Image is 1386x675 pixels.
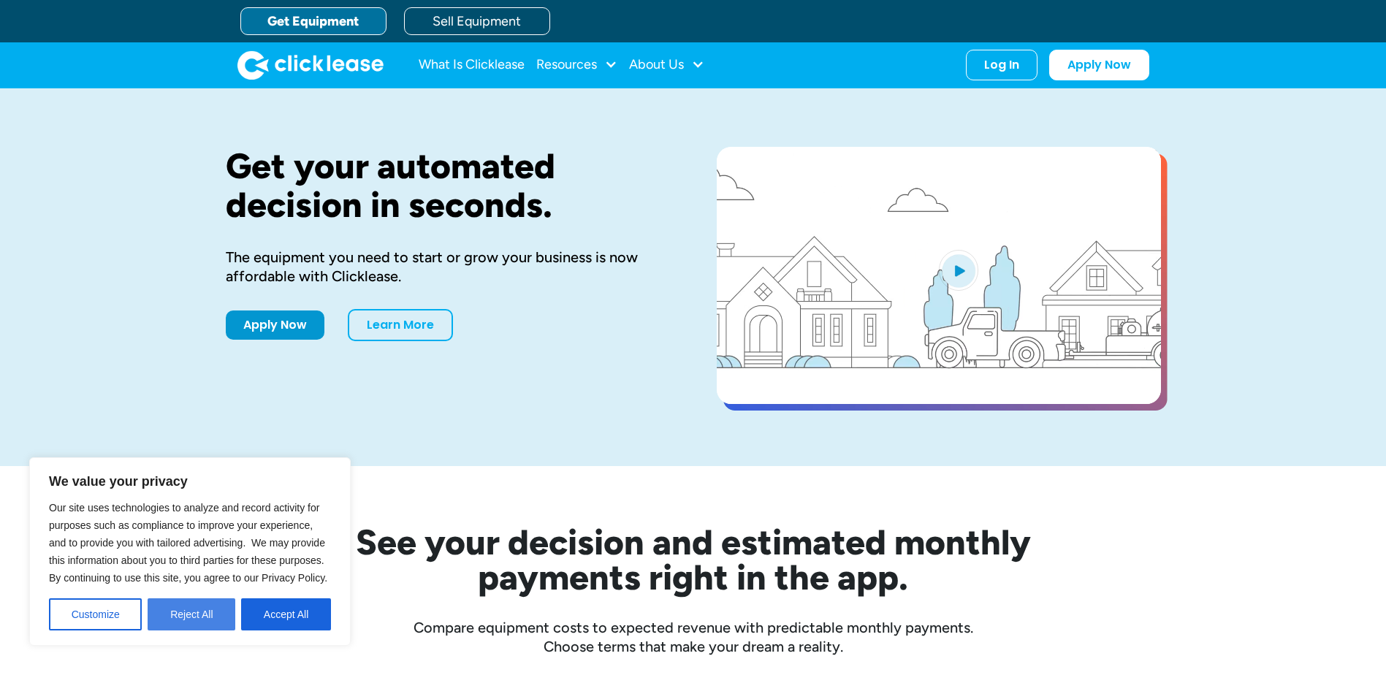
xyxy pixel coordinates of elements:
h2: See your decision and estimated monthly payments right in the app. [284,525,1103,595]
a: What Is Clicklease [419,50,525,80]
p: We value your privacy [49,473,331,490]
div: Log In [984,58,1019,72]
span: Our site uses technologies to analyze and record activity for purposes such as compliance to impr... [49,502,327,584]
div: Resources [536,50,617,80]
h1: Get your automated decision in seconds. [226,147,670,224]
a: Apply Now [1049,50,1149,80]
button: Accept All [241,598,331,630]
a: open lightbox [717,147,1161,404]
a: Get Equipment [240,7,387,35]
div: We value your privacy [29,457,351,646]
img: Clicklease logo [237,50,384,80]
a: home [237,50,384,80]
a: Apply Now [226,310,324,340]
button: Customize [49,598,142,630]
a: Sell Equipment [404,7,550,35]
div: The equipment you need to start or grow your business is now affordable with Clicklease. [226,248,670,286]
div: About Us [629,50,704,80]
div: Compare equipment costs to expected revenue with predictable monthly payments. Choose terms that ... [226,618,1161,656]
img: Blue play button logo on a light blue circular background [939,250,978,291]
a: Learn More [348,309,453,341]
button: Reject All [148,598,235,630]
